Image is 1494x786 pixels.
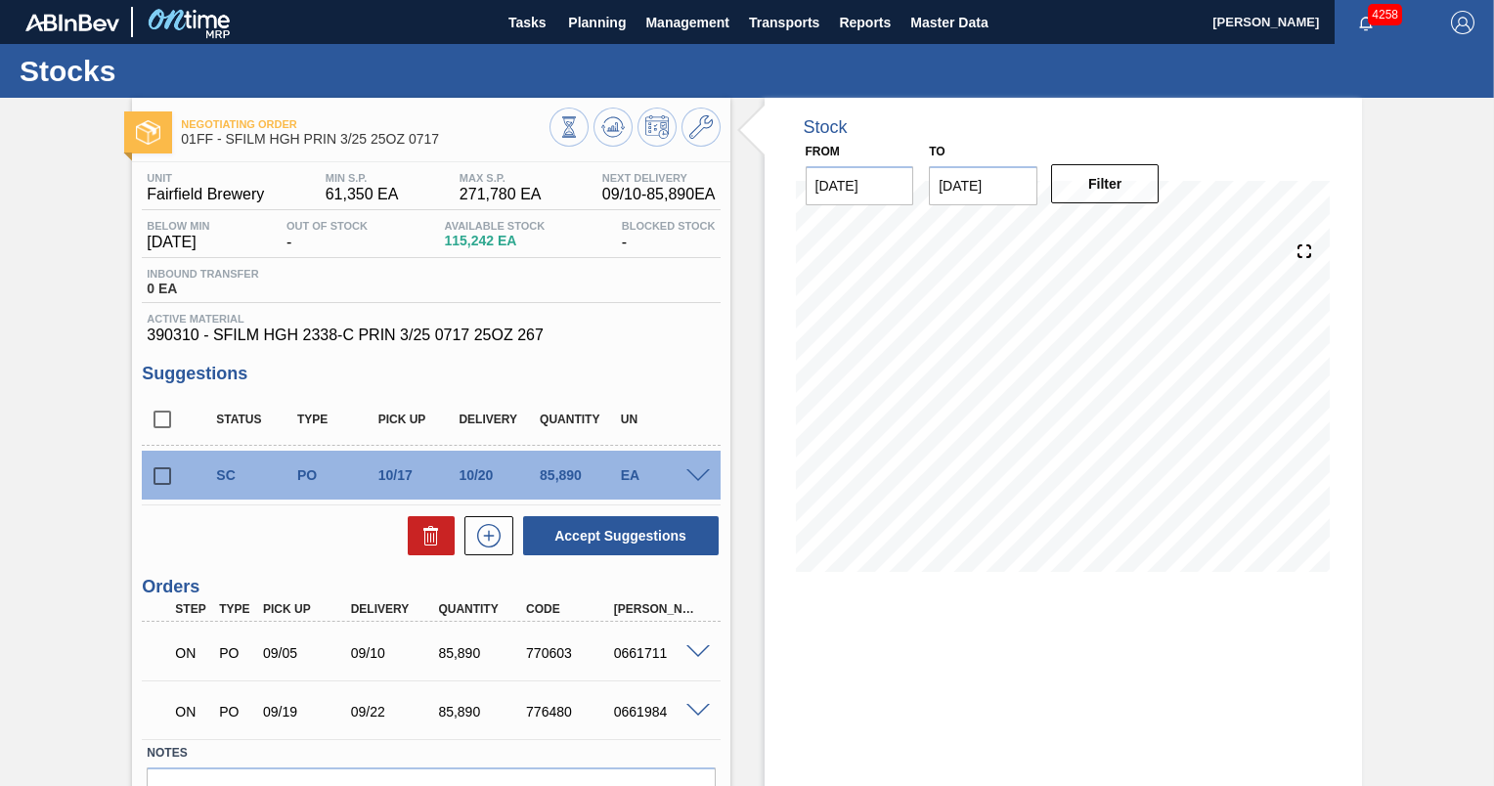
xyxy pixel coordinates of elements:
span: Negotiating Order [181,118,549,130]
span: Inbound Transfer [147,268,258,280]
div: UN [616,413,704,426]
p: ON [175,645,209,661]
div: 85,890 [433,645,529,661]
div: 0661711 [609,645,705,661]
span: Unit [147,172,264,184]
div: Type [214,602,258,616]
span: 271,780 EA [460,186,542,203]
div: Purchase order [292,467,380,483]
span: Blocked Stock [622,220,716,232]
span: Tasks [505,11,549,34]
span: MAX S.P. [460,172,542,184]
span: Management [645,11,729,34]
button: Stocks Overview [549,108,589,147]
h3: Orders [142,577,720,597]
span: 61,350 EA [326,186,399,203]
div: Type [292,413,380,426]
span: MIN S.P. [326,172,399,184]
div: 85,890 [433,704,529,720]
span: Out Of Stock [286,220,368,232]
div: Delivery [346,602,442,616]
button: Update Chart [593,108,633,147]
div: - [282,220,373,251]
span: Next Delivery [602,172,716,184]
span: Planning [568,11,626,34]
span: Master Data [910,11,988,34]
div: 09/22/2025 [346,704,442,720]
span: Fairfield Brewery [147,186,264,203]
label: From [806,145,840,158]
button: Accept Suggestions [523,516,719,555]
span: 09/10 - 85,890 EA [602,186,716,203]
p: ON [175,704,209,720]
span: 0 EA [147,282,258,296]
div: Delete Suggestions [398,516,455,555]
span: Transports [749,11,819,34]
div: Code [521,602,617,616]
h1: Stocks [20,60,367,82]
div: 10/20/2025 [454,467,542,483]
span: Below Min [147,220,209,232]
button: Filter [1051,164,1160,203]
div: EA [616,467,704,483]
span: [DATE] [147,234,209,251]
div: Quantity [535,413,623,426]
span: 4258 [1368,4,1402,25]
div: 09/05/2025 [258,645,354,661]
div: Negotiating Order [170,632,214,675]
button: Notifications [1335,9,1397,36]
button: Schedule Inventory [637,108,677,147]
label: to [929,145,945,158]
div: Status [211,413,299,426]
div: Quantity [433,602,529,616]
img: Ícone [136,120,160,145]
div: Negotiating Order [170,690,214,733]
button: Go to Master Data / General [681,108,721,147]
div: 09/19/2025 [258,704,354,720]
span: Reports [839,11,891,34]
img: Logout [1451,11,1474,34]
div: 776480 [521,704,617,720]
div: Pick up [373,413,461,426]
img: TNhmsLtSVTkK8tSr43FrP2fwEKptu5GPRR3wAAAABJRU5ErkJggg== [25,14,119,31]
span: 390310 - SFILM HGH 2338-C PRIN 3/25 0717 25OZ 267 [147,327,715,344]
span: Available Stock [445,220,546,232]
div: Step [170,602,214,616]
h3: Suggestions [142,364,720,384]
div: 0661984 [609,704,705,720]
div: 85,890 [535,467,623,483]
input: mm/dd/yyyy [929,166,1037,205]
span: Active Material [147,313,715,325]
div: Suggestion Created [211,467,299,483]
span: 01FF - SFILM HGH PRIN 3/25 25OZ 0717 [181,132,549,147]
div: New suggestion [455,516,513,555]
div: Delivery [454,413,542,426]
div: Pick up [258,602,354,616]
input: mm/dd/yyyy [806,166,914,205]
div: [PERSON_NAME]. ID [609,602,705,616]
label: Notes [147,739,715,767]
div: Purchase order [214,704,258,720]
span: 115,242 EA [445,234,546,248]
div: 10/17/2025 [373,467,461,483]
div: 770603 [521,645,617,661]
div: Accept Suggestions [513,514,721,557]
div: Purchase order [214,645,258,661]
div: Stock [804,117,848,138]
div: 09/10/2025 [346,645,442,661]
div: - [617,220,721,251]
